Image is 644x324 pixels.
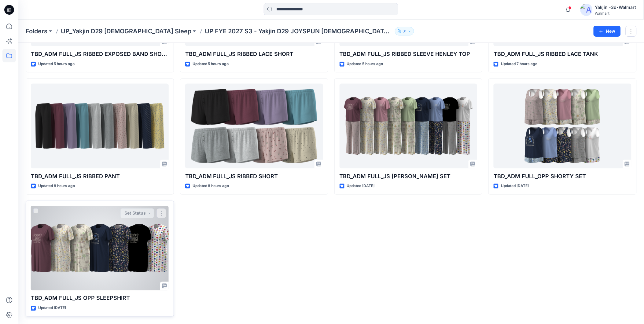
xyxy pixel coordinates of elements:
p: TBD_ADM FULL_JS RIBBED LACE TANK [494,50,631,58]
button: New [594,26,621,37]
a: TBD_ADM FULL_OPP SHORTY SET [494,84,631,168]
p: TBD_ADM FULL_JS RIBBED PANT [31,172,169,181]
p: Updated [DATE] [347,183,375,190]
p: Updated 8 hours ago [193,183,229,190]
a: TBD_ADM FULL_JS OPP PJ SET [340,84,477,168]
p: Updated 7 hours ago [501,61,537,67]
a: Folders [26,27,47,35]
p: Updated [DATE] [501,183,529,190]
button: 31 [395,27,414,35]
p: TBD_ADM FULL_JS OPP SLEEPSHIRT [31,294,169,303]
p: TBD_ADM FULL_OPP SHORTY SET [494,172,631,181]
p: Updated 8 hours ago [38,183,75,190]
p: TBD_ADM FULL_JS RIBBED SHORT [185,172,323,181]
p: TBD_ADM FULL_JS RIBBED SLEEVE HENLEY TOP [340,50,477,58]
a: TBD_ADM FULL_JS RIBBED SHORT [185,84,323,168]
p: TBD_ADM FULL_JS [PERSON_NAME] SET [340,172,477,181]
p: Updated [DATE] [38,305,66,311]
p: UP FYE 2027 S3 - Yakjin D29 JOYSPUN [DEMOGRAPHIC_DATA] Sleepwear [205,27,392,35]
p: TBD_ADM FULL_JS RIBBED LACE SHORT [185,50,323,58]
div: Walmart [595,11,636,16]
img: avatar [580,4,593,16]
p: Updated 5 hours ago [193,61,229,67]
p: Updated 5 hours ago [38,61,75,67]
a: TBD_ADM FULL_JS RIBBED PANT [31,84,169,168]
p: Updated 5 hours ago [347,61,383,67]
a: TBD_ADM FULL_JS OPP SLEEPSHIRT [31,206,169,291]
p: 31 [403,28,407,35]
div: Yakjin -3d-Walmart [595,4,636,11]
p: TBD_ADM FULL_JS RIBBED EXPOSED BAND SHORT [31,50,169,58]
a: UP_Yakjin D29 [DEMOGRAPHIC_DATA] Sleep [61,27,191,35]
